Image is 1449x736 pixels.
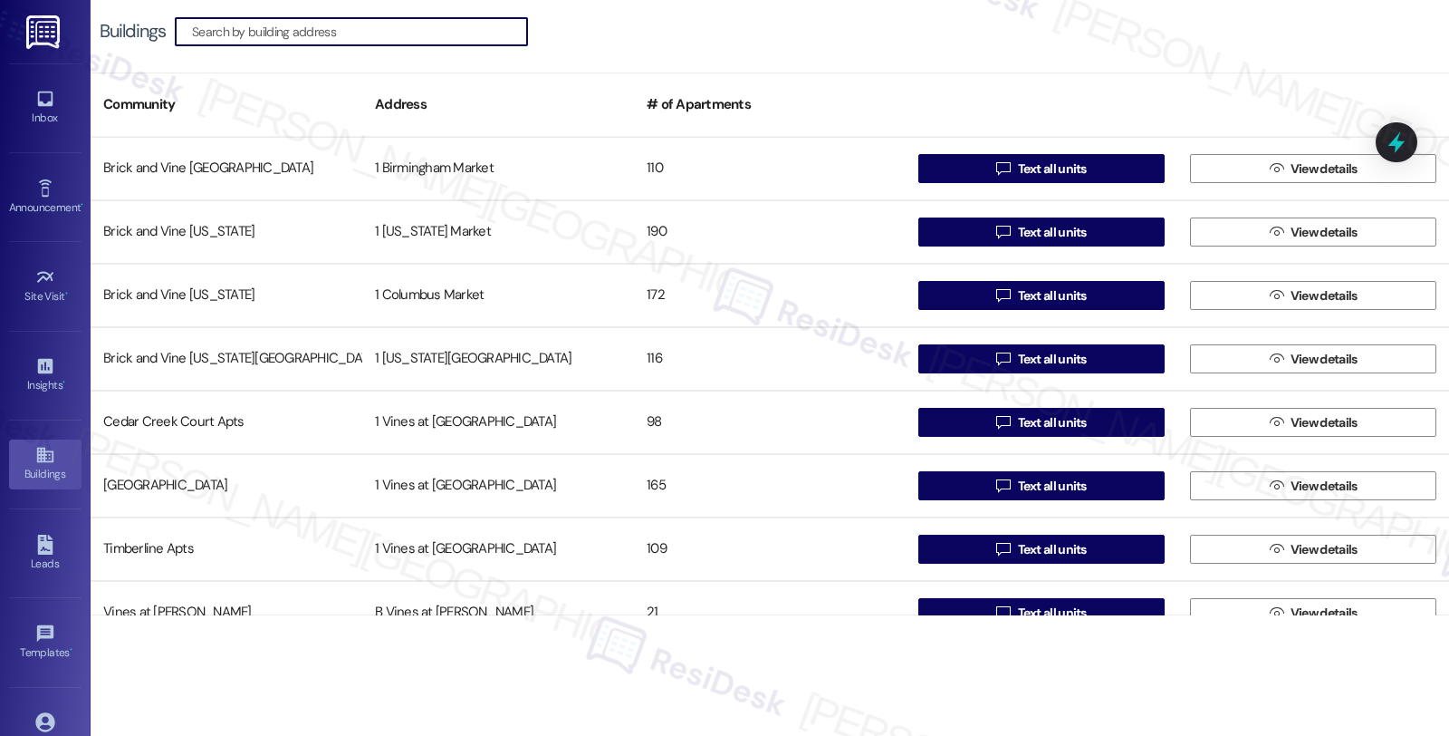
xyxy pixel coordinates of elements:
[9,529,82,578] a: Leads
[362,531,634,567] div: 1 Vines at [GEOGRAPHIC_DATA]
[1190,218,1436,247] button: View details
[1291,286,1358,305] span: View details
[634,341,906,377] div: 116
[91,468,362,504] div: [GEOGRAPHIC_DATA]
[634,531,906,567] div: 109
[996,288,1010,303] i: 
[100,22,166,41] div: Buildings
[65,287,68,300] span: •
[1190,598,1436,627] button: View details
[996,479,1010,493] i: 
[362,82,634,127] div: Address
[1270,352,1283,366] i: 
[9,83,82,132] a: Inbox
[1018,223,1087,242] span: Text all units
[918,281,1165,310] button: Text all units
[9,618,82,667] a: Templates •
[634,214,906,250] div: 190
[1018,350,1087,369] span: Text all units
[1018,604,1087,623] span: Text all units
[91,531,362,567] div: Timberline Apts
[26,15,63,49] img: ResiDesk Logo
[362,214,634,250] div: 1 [US_STATE] Market
[91,214,362,250] div: Brick and Vine [US_STATE]
[634,595,906,631] div: 21
[1190,154,1436,183] button: View details
[918,154,1165,183] button: Text all units
[918,535,1165,564] button: Text all units
[918,598,1165,627] button: Text all units
[62,376,65,389] span: •
[1190,344,1436,373] button: View details
[91,595,362,631] div: Vines at [PERSON_NAME]
[1018,413,1087,432] span: Text all units
[634,277,906,314] div: 172
[1270,415,1283,430] i: 
[91,341,362,377] div: Brick and Vine [US_STATE][GEOGRAPHIC_DATA]
[9,440,82,489] a: Buildings
[1291,223,1358,242] span: View details
[91,404,362,441] div: Cedar Creek Court Apts
[634,82,906,127] div: # of Apartments
[634,468,906,504] div: 165
[996,225,1010,239] i: 
[1291,477,1358,496] span: View details
[1291,350,1358,369] span: View details
[70,644,72,656] span: •
[9,262,82,311] a: Site Visit •
[918,471,1165,500] button: Text all units
[996,415,1010,430] i: 
[1018,286,1087,305] span: Text all units
[1018,160,1087,179] span: Text all units
[634,404,906,441] div: 98
[1270,479,1283,493] i: 
[918,408,1165,437] button: Text all units
[1190,408,1436,437] button: View details
[634,150,906,187] div: 110
[1270,225,1283,239] i: 
[362,277,634,314] div: 1 Columbus Market
[1270,288,1283,303] i: 
[996,542,1010,557] i: 
[1190,281,1436,310] button: View details
[1291,160,1358,179] span: View details
[996,605,1010,620] i: 
[9,351,82,400] a: Insights •
[1270,605,1283,620] i: 
[81,199,83,211] span: •
[1190,535,1436,564] button: View details
[1291,604,1358,623] span: View details
[918,218,1165,247] button: Text all units
[362,341,634,377] div: 1 [US_STATE][GEOGRAPHIC_DATA]
[1270,161,1283,176] i: 
[1291,413,1358,432] span: View details
[1018,477,1087,496] span: Text all units
[996,161,1010,176] i: 
[91,150,362,187] div: Brick and Vine [GEOGRAPHIC_DATA]
[1270,542,1283,557] i: 
[362,595,634,631] div: B Vines at [PERSON_NAME]
[91,82,362,127] div: Community
[996,352,1010,366] i: 
[91,277,362,314] div: Brick and Vine [US_STATE]
[1018,540,1087,559] span: Text all units
[1190,471,1436,500] button: View details
[362,150,634,187] div: 1 Birmingham Market
[362,468,634,504] div: 1 Vines at [GEOGRAPHIC_DATA]
[192,19,527,44] input: Search by building address
[918,344,1165,373] button: Text all units
[362,404,634,441] div: 1 Vines at [GEOGRAPHIC_DATA]
[1291,540,1358,559] span: View details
